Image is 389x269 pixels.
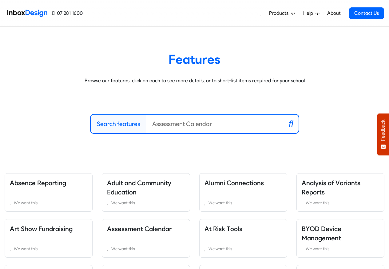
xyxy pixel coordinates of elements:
[10,179,66,187] a: Absence Reporting
[306,200,329,205] span: We want this
[267,7,297,19] a: Products
[204,225,242,233] a: At Risk Tools
[302,179,360,196] a: Analysis of Variants Reports
[292,219,389,258] div: BYOD Device Management
[204,245,282,252] a: We want this
[325,7,342,19] a: About
[14,246,38,251] span: We want this
[195,173,292,212] div: Alumni Connections
[107,199,185,206] a: We want this
[303,10,316,17] span: Help
[107,245,185,252] a: We want this
[306,246,329,251] span: We want this
[302,245,379,252] a: We want this
[349,7,384,19] a: Contact Us
[97,219,194,258] div: Assessment Calendar
[380,120,386,141] span: Feedback
[9,51,380,67] heading: Features
[10,225,73,233] a: Art Show Fundraising
[292,173,389,212] div: Analysis of Variants Reports
[377,113,389,155] button: Feedback - Show survey
[204,199,282,206] a: We want this
[195,219,292,258] div: At Risk Tools
[111,246,135,251] span: We want this
[52,10,83,17] a: 07 281 1600
[111,200,135,205] span: We want this
[14,200,38,205] span: We want this
[302,225,341,242] a: BYOD Device Management
[97,173,194,212] div: Adult and Community Education
[107,179,171,196] a: Adult and Community Education
[10,199,87,206] a: We want this
[10,245,87,252] a: We want this
[9,77,380,84] p: Browse our features, click on each to see more details, or to short-list items required for your ...
[107,225,172,233] a: Assessment Calendar
[301,7,322,19] a: Help
[269,10,291,17] span: Products
[208,246,232,251] span: We want this
[204,179,264,187] a: Alumni Connections
[97,119,140,128] label: Search features
[146,115,284,133] input: Assessment Calendar
[302,199,379,206] a: We want this
[208,200,232,205] span: We want this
